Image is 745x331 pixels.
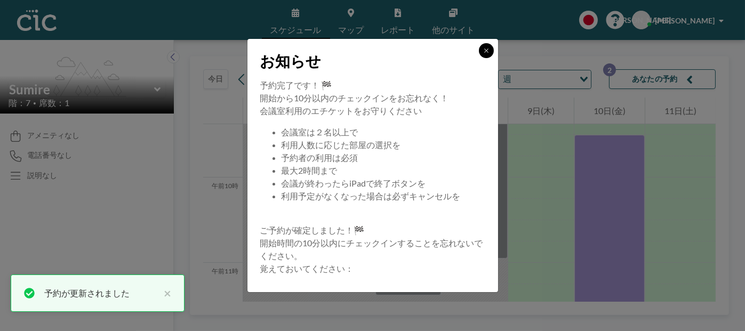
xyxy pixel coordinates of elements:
font: × [164,285,171,301]
font: 利用予定がなくなった場合は必ずキャンセルを [282,191,461,201]
font: 会議室利用のエチケットをお守りください [260,106,422,116]
button: 近い [158,287,171,300]
font: 会議が終わったらiPadで終了ボタンを [282,178,426,188]
font: 予約が更新されました [44,288,130,298]
font: ご予約が確定しました！🏁 [260,225,365,235]
font: 覚えておいてください： [260,263,354,273]
font: 開始から10分以内のチェックインをお忘れなく！ [260,93,449,103]
font: 予約完了です！ 🏁 [260,80,332,90]
font: 予約者の利用は必須 [282,152,358,163]
font: お知らせ [260,52,322,70]
font: 最大2時間まで [282,165,338,175]
font: 利用人数に応じた部屋の選択を [282,140,401,150]
font: 開始時間の10分以内にチェックインすることを忘れないでください。 [260,238,483,261]
font: 会議室は２名以上で [282,127,358,137]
